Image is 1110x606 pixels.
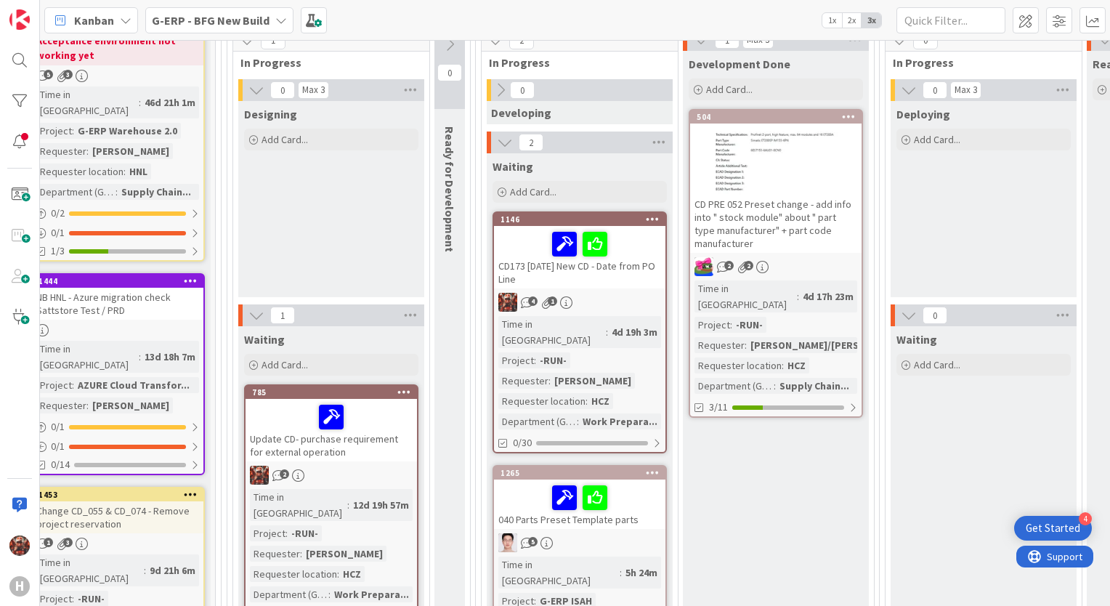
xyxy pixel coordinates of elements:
span: 5 [44,70,53,79]
div: 4d 19h 3m [608,324,661,340]
div: Time in [GEOGRAPHIC_DATA] [36,86,139,118]
div: 785 [246,386,417,399]
div: 46d 21h 1m [141,94,199,110]
span: 0 [923,81,947,99]
div: 504CD PRE 052 Preset change - add info into " stock module" about " part type manufacturer" + par... [690,110,862,253]
div: 504 [697,112,862,122]
div: HCZ [339,566,365,582]
span: : [534,352,536,368]
span: 0 / 1 [51,419,65,435]
span: 0 [510,81,535,99]
div: 13d 18h 7m [141,349,199,365]
div: Project [498,352,534,368]
a: 1444NB HNL - Azure migration check Sattstore Test / PRDTime in [GEOGRAPHIC_DATA]:13d 18h 7mProjec... [31,273,205,475]
span: 2 [280,469,289,479]
span: : [86,397,89,413]
div: 785 [252,387,417,397]
span: : [577,413,579,429]
div: 1146 [501,214,665,225]
b: Acceptance environment not working yet [36,33,199,62]
span: 2 [724,261,734,270]
span: 1 [261,32,285,49]
div: JK [690,257,862,276]
div: Supply Chain... [776,378,853,394]
div: Department (G-ERP) [694,378,774,394]
span: : [347,497,349,513]
div: Work Prepara... [331,586,413,602]
div: Department (G-ERP) [250,586,328,602]
div: Time in [GEOGRAPHIC_DATA] [694,280,797,312]
span: 0/14 [51,457,70,472]
span: : [300,546,302,562]
div: CD173 [DATE] New CD - Date from PO Line [494,226,665,288]
div: [PERSON_NAME] [551,373,635,389]
span: : [782,357,784,373]
div: Project [250,525,285,541]
span: : [328,586,331,602]
span: 2x [842,13,862,28]
span: 0 [923,307,947,324]
img: JK [694,257,713,276]
span: : [606,324,608,340]
span: 1 [270,307,295,324]
span: 0 [913,32,938,49]
span: Kanban [74,12,114,29]
span: In Progress [240,55,411,70]
div: Max 3 [747,36,769,44]
span: 3/11 [709,400,728,415]
span: 2 [744,261,753,270]
div: 1444 [32,275,203,288]
div: ll [494,533,665,552]
div: Max 3 [955,86,977,94]
div: Requester [694,337,745,353]
span: : [337,566,339,582]
div: 9d 21h 6m [146,562,199,578]
div: 1265040 Parts Preset Template parts [494,466,665,529]
img: ll [498,533,517,552]
span: 0 / 2 [51,206,65,221]
span: Deploying [896,107,950,121]
span: Development Done [689,57,790,71]
div: Max 3 [302,86,325,94]
img: JK [498,293,517,312]
div: 4d 17h 23m [799,288,857,304]
div: Change CD_055 & CD_074 - Remove project reservation [32,501,203,533]
div: 12d 19h 57m [349,497,413,513]
span: : [730,317,732,333]
span: : [548,373,551,389]
span: 5 [528,537,538,546]
span: Add Card... [914,358,960,371]
span: Waiting [896,332,937,347]
div: Requester location [694,357,782,373]
div: Time in [GEOGRAPHIC_DATA] [36,341,139,373]
div: 0/2 [32,204,203,222]
img: JK [9,536,30,556]
div: Supply Chain... [118,184,195,200]
div: 785Update CD- purchase requirement for external operation [246,386,417,461]
span: 4 [528,296,538,306]
div: Requester [36,143,86,159]
div: Department (G-ERP) [498,413,577,429]
span: Designing [244,107,297,121]
div: 1444NB HNL - Azure migration check Sattstore Test / PRD [32,275,203,320]
span: : [86,143,89,159]
div: 4 [1079,512,1092,525]
div: HCZ [588,393,613,409]
div: Requester [36,397,86,413]
div: 5h 24m [622,565,661,581]
div: 1453 [39,490,203,500]
span: 3 [63,70,73,79]
div: 1146 [494,213,665,226]
span: 0 / 1 [51,225,65,241]
div: AZURE Cloud Transfor... [74,377,193,393]
span: : [144,562,146,578]
span: 1 [715,31,740,49]
span: 0/30 [513,435,532,451]
span: Add Card... [914,133,960,146]
div: NB HNL - Azure migration check Sattstore Test / PRD [32,288,203,320]
span: 2 [519,134,543,151]
span: 1x [822,13,842,28]
div: Requester location [498,393,586,409]
span: : [797,288,799,304]
span: In Progress [893,55,1064,70]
